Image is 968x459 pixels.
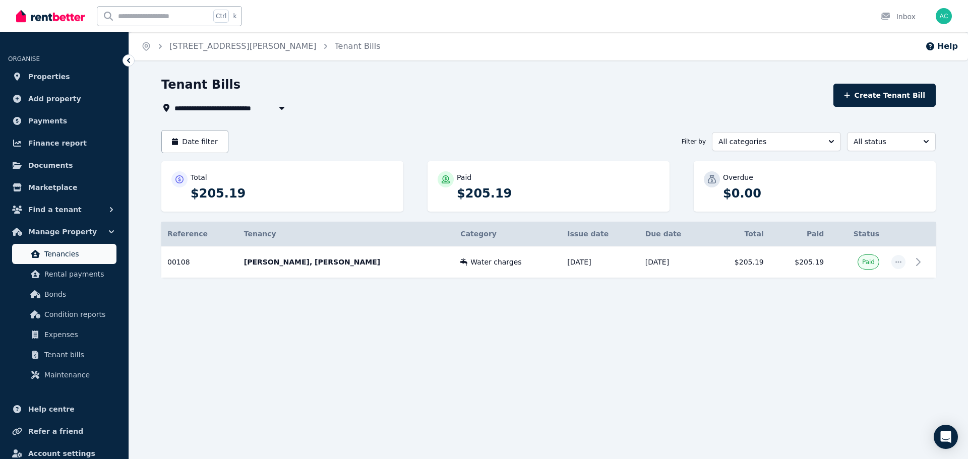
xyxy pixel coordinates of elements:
[12,244,116,264] a: Tenancies
[167,258,190,266] span: 00108
[854,137,915,147] span: All status
[12,324,116,345] a: Expenses
[8,200,120,220] button: Find a tenant
[8,89,120,109] a: Add property
[28,93,81,105] span: Add property
[639,246,709,278] td: [DATE]
[28,403,75,415] span: Help centre
[167,230,208,238] span: Reference
[335,41,381,51] a: Tenant Bills
[12,304,116,324] a: Condition reports
[470,257,521,267] span: Water charges
[12,365,116,385] a: Maintenance
[233,12,236,20] span: k
[770,246,830,278] td: $205.19
[770,222,830,246] th: Paid
[847,132,936,151] button: All status
[8,177,120,198] a: Marketplace
[8,421,120,441] a: Refer a friend
[561,222,639,246] th: Issue date
[191,185,393,202] p: $205.19
[28,226,97,238] span: Manage Property
[709,222,769,246] th: Total
[213,10,229,23] span: Ctrl
[639,222,709,246] th: Due date
[457,185,659,202] p: $205.19
[712,132,841,151] button: All categories
[129,32,393,60] nav: Breadcrumb
[925,40,958,52] button: Help
[862,258,875,266] span: Paid
[833,84,936,107] button: Create Tenant Bill
[191,172,207,182] p: Total
[561,246,639,278] td: [DATE]
[682,138,706,146] span: Filter by
[8,67,120,87] a: Properties
[44,308,112,320] span: Condition reports
[12,264,116,284] a: Rental payments
[44,248,112,260] span: Tenancies
[8,399,120,419] a: Help centre
[28,159,73,171] span: Documents
[934,425,958,449] div: Open Intercom Messenger
[44,329,112,341] span: Expenses
[44,288,112,300] span: Bonds
[16,9,85,24] img: RentBetter
[28,204,82,216] span: Find a tenant
[28,71,70,83] span: Properties
[936,8,952,24] img: Aaron Cotterill
[169,41,317,51] a: [STREET_ADDRESS][PERSON_NAME]
[28,137,87,149] span: Finance report
[8,55,40,62] span: ORGANISE
[880,12,916,22] div: Inbox
[161,130,228,153] button: Date filter
[8,155,120,175] a: Documents
[12,345,116,365] a: Tenant bills
[28,181,77,193] span: Marketplace
[12,284,116,304] a: Bonds
[238,222,455,246] th: Tenancy
[8,133,120,153] a: Finance report
[723,172,753,182] p: Overdue
[830,222,885,246] th: Status
[718,137,820,147] span: All categories
[44,369,112,381] span: Maintenance
[723,185,926,202] p: $0.00
[457,172,471,182] p: Paid
[244,257,449,267] p: [PERSON_NAME], [PERSON_NAME]
[44,268,112,280] span: Rental payments
[8,222,120,242] button: Manage Property
[28,115,67,127] span: Payments
[8,111,120,131] a: Payments
[44,349,112,361] span: Tenant bills
[709,246,769,278] td: $205.19
[161,77,240,93] h1: Tenant Bills
[28,425,83,437] span: Refer a friend
[454,222,561,246] th: Category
